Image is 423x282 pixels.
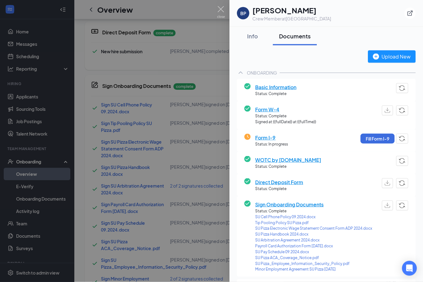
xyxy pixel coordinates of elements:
svg: ExternalLink [407,10,413,16]
span: Sign Onboarding Documents [255,201,372,208]
span: Form W-4 [255,106,316,113]
span: Form I-9 [255,134,288,141]
span: Status: Complete [255,208,372,214]
button: Fill Form I-9 [360,134,395,144]
div: Crew Member at [GEOGRAPHIC_DATA] [252,15,331,22]
a: SU Pizza ACA_Coverage_Notice.pdf [255,255,372,261]
button: Upload New [368,50,416,63]
span: Status: Complete [255,113,316,119]
a: SU Arbitration Agreement 2024.docx [255,237,372,243]
a: SU Pizza Handbook 2024.docx [255,232,372,237]
button: ExternalLink [404,8,416,19]
div: BP [240,10,246,16]
span: Signed at: {{fullDate}} at {{fullTime}} [255,119,316,125]
span: Basic Information [255,83,296,91]
a: Minor Employment Agreement SU Pizza [DATE] [255,267,372,272]
span: Status: Complete [255,186,303,192]
span: Direct Deposit Form [255,178,303,186]
span: Status: In progress [255,141,288,147]
a: Payroll Card Authorization Form [DATE].docx [255,243,372,249]
div: Open Intercom Messenger [402,261,417,276]
div: Documents [279,32,311,40]
a: Tip Pooling Policy SU Pizza.pdf [255,220,372,226]
a: SU Pizza Electronic Wage Statement Consent Form ADP 2024.docx [255,226,372,232]
a: SU Pizza_Employee_Information_Security_Policy.pdf [255,261,372,267]
div: ONBOARDING [247,70,277,76]
div: Upload New [373,53,411,60]
h1: [PERSON_NAME] [252,5,331,15]
span: Status: Complete [255,91,296,97]
span: WOTC by [DOMAIN_NAME] [255,156,321,164]
svg: ChevronUp [237,69,244,76]
a: SU Cell Phone Policy 09.2024.docx [255,214,372,220]
span: Status: Complete [255,164,321,170]
a: SU Pay Schedule 09.2024.docx [255,249,372,255]
div: Info [243,32,262,40]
